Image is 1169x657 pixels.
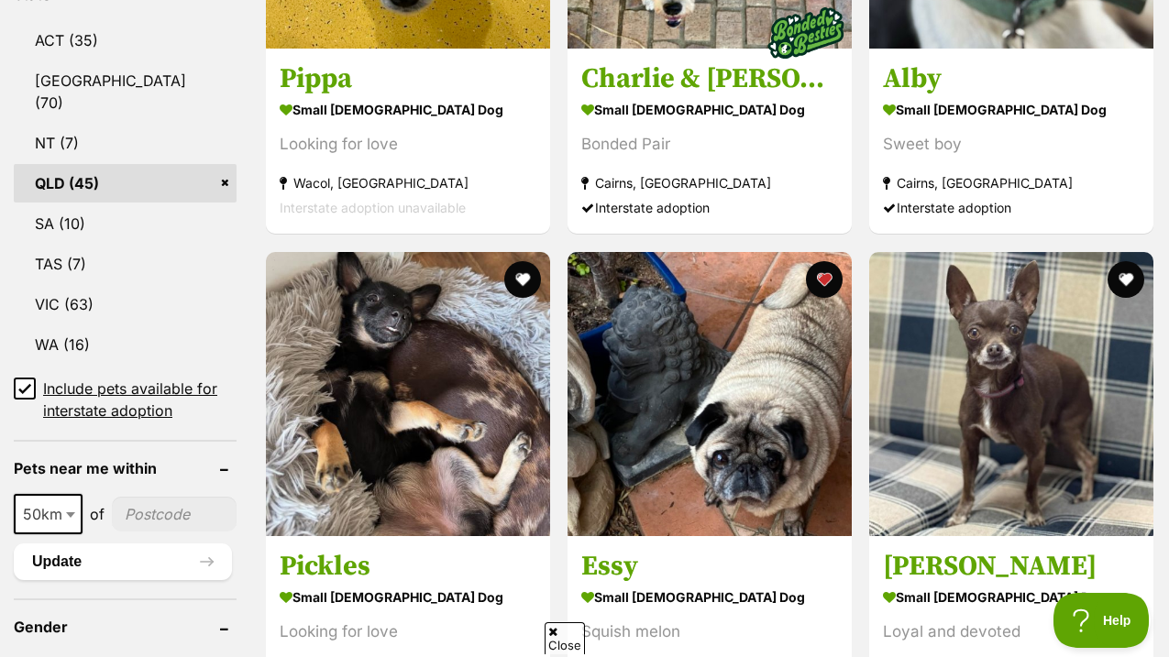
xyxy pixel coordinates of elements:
[112,497,237,531] input: postcode
[883,97,1140,124] strong: small [DEMOGRAPHIC_DATA] Dog
[1053,593,1151,648] iframe: Help Scout Beacon - Open
[883,62,1140,97] h3: Alby
[90,503,105,525] span: of
[581,549,838,584] h3: Essy
[883,171,1140,196] strong: Cairns, [GEOGRAPHIC_DATA]
[581,584,838,610] strong: small [DEMOGRAPHIC_DATA] Dog
[14,61,237,122] a: [GEOGRAPHIC_DATA] (70)
[14,164,237,203] a: QLD (45)
[883,133,1140,158] div: Sweet boy
[280,549,536,584] h3: Pickles
[1108,261,1144,298] button: favourite
[581,97,838,124] strong: small [DEMOGRAPHIC_DATA] Dog
[581,171,838,196] strong: Cairns, [GEOGRAPHIC_DATA]
[581,62,838,97] h3: Charlie & [PERSON_NAME]
[581,196,838,221] div: Interstate adoption
[280,584,536,610] strong: small [DEMOGRAPHIC_DATA] Dog
[14,325,237,364] a: WA (16)
[568,49,852,235] a: Charlie & [PERSON_NAME] small [DEMOGRAPHIC_DATA] Dog Bonded Pair Cairns, [GEOGRAPHIC_DATA] Inters...
[14,494,83,534] span: 50km
[581,619,838,644] div: Squish melon
[14,619,237,635] header: Gender
[280,133,536,158] div: Looking for love
[883,619,1140,644] div: Loyal and devoted
[14,245,237,283] a: TAS (7)
[806,261,843,298] button: favourite
[280,97,536,124] strong: small [DEMOGRAPHIC_DATA] Dog
[14,124,237,162] a: NT (7)
[266,252,550,536] img: Pickles - Fox Terrier Dog
[14,543,232,580] button: Update
[14,378,237,422] a: Include pets available for interstate adoption
[581,133,838,158] div: Bonded Pair
[14,285,237,323] a: VIC (63)
[280,171,536,196] strong: Wacol, [GEOGRAPHIC_DATA]
[280,62,536,97] h3: Pippa
[545,622,585,654] span: Close
[869,49,1153,235] a: Alby small [DEMOGRAPHIC_DATA] Dog Sweet boy Cairns, [GEOGRAPHIC_DATA] Interstate adoption
[883,584,1140,610] strong: small [DEMOGRAPHIC_DATA] Dog
[14,21,237,60] a: ACT (35)
[14,204,237,243] a: SA (10)
[14,460,237,476] header: Pets near me within
[568,252,852,536] img: Essy - Pug Dog
[883,196,1140,221] div: Interstate adoption
[266,49,550,235] a: Pippa small [DEMOGRAPHIC_DATA] Dog Looking for love Wacol, [GEOGRAPHIC_DATA] Interstate adoption ...
[280,619,536,644] div: Looking for love
[869,252,1153,536] img: Lucy - Chihuahua Dog
[883,549,1140,584] h3: [PERSON_NAME]
[504,261,541,298] button: favourite
[43,378,237,422] span: Include pets available for interstate adoption
[280,201,466,216] span: Interstate adoption unavailable
[16,501,81,527] span: 50km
